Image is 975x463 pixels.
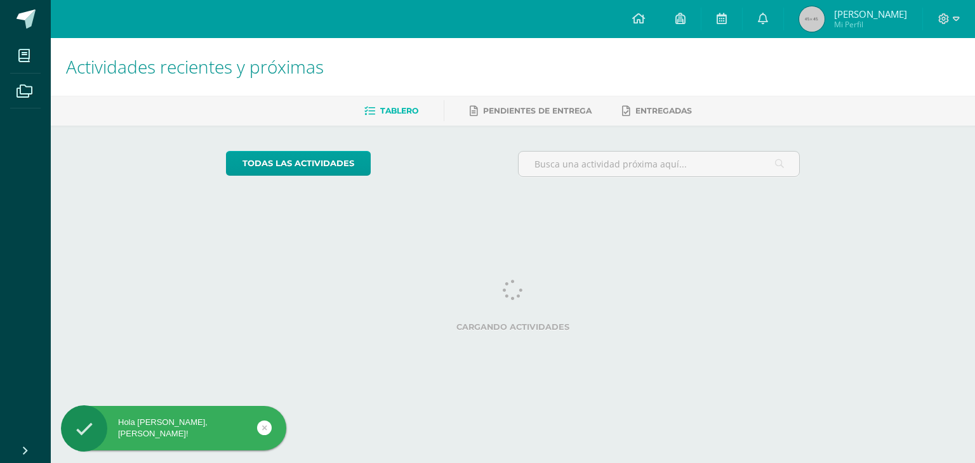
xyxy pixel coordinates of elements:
span: Pendientes de entrega [483,106,592,115]
a: todas las Actividades [226,151,371,176]
span: Tablero [380,106,418,115]
span: Actividades recientes y próximas [66,55,324,79]
a: Tablero [364,101,418,121]
span: [PERSON_NAME] [834,8,907,20]
a: Entregadas [622,101,692,121]
span: Entregadas [635,106,692,115]
span: Mi Perfil [834,19,907,30]
label: Cargando actividades [226,322,800,332]
a: Pendientes de entrega [470,101,592,121]
img: 45x45 [799,6,825,32]
input: Busca una actividad próxima aquí... [519,152,800,176]
div: Hola [PERSON_NAME], [PERSON_NAME]! [61,417,286,440]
